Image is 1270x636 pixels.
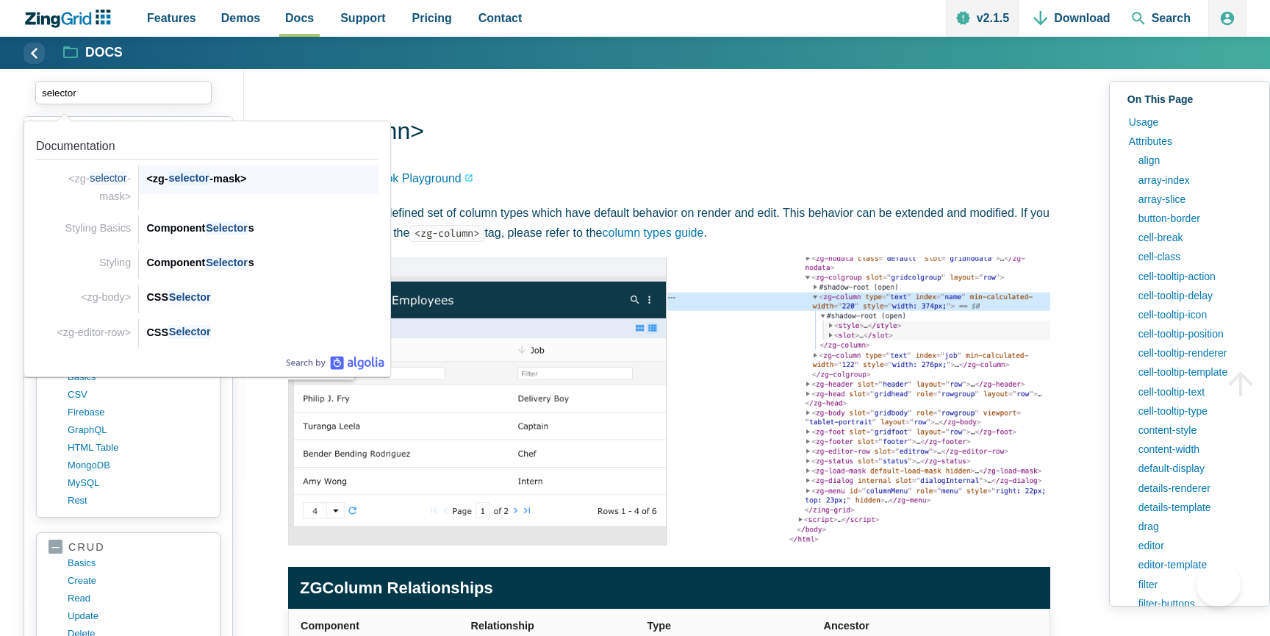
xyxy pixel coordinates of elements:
div: CSS [146,288,379,306]
caption: ZGColumn Relationships [288,567,1050,609]
a: cell-tooltip-position [1131,324,1258,343]
a: rest [68,492,208,510]
a: Docs [64,44,123,62]
span: Pricing [412,8,452,28]
a: details-renderer [1131,479,1258,498]
span: Features [147,8,196,28]
a: cell-tooltip-icon [1131,305,1258,324]
span: Styling Basics [65,222,132,234]
a: update [68,607,208,625]
span: Docs [285,8,314,28]
span: Selector [205,221,248,235]
a: cell-tooltip-template [1131,362,1258,382]
img: Image of the DOM relationship for the zg-column web component tag [288,257,1050,546]
span: <zg-body> [81,291,131,303]
a: Algolia [286,356,384,371]
a: cell-tooltip-text [1131,382,1258,401]
span: Contact [478,8,523,28]
a: Link to the result [30,244,384,279]
a: Attributes [1122,132,1258,151]
a: cell-tooltip-renderer [1131,343,1258,362]
a: cell-class [1131,247,1258,266]
div: Component s [146,219,379,237]
a: column types guide [603,226,704,239]
a: Link to the result [30,313,384,348]
a: firebase [68,404,208,421]
a: cell-break [1131,228,1258,247]
a: basics [68,554,208,572]
a: align [1131,151,1258,170]
a: filter [1131,575,1258,594]
div: <zg- -mask> [146,170,379,187]
a: create [68,572,208,590]
span: Selector [168,290,211,304]
span: Selector [205,256,248,270]
span: selector [90,171,128,185]
a: editor-template [1131,555,1258,574]
a: basics [68,368,208,386]
a: drag [1131,517,1258,536]
a: cell-tooltip-type [1131,401,1258,421]
span: Support [340,8,385,28]
a: cell-tooltip-action [1131,267,1258,286]
iframe: Toggle Customer Support [1197,562,1241,607]
a: CSV [68,386,208,404]
a: ZingChart Logo. Click to return to the homepage [24,10,118,28]
a: content-style [1131,421,1258,440]
code: <zg-column> [409,225,484,242]
span: Documentation [36,140,115,152]
div: Search by [286,356,384,371]
div: CSS [146,324,379,341]
a: Link to the result [30,127,384,210]
a: array-slice [1131,190,1258,209]
a: content-width [1131,440,1258,459]
a: button-border [1131,209,1258,228]
input: search input [35,81,212,104]
h1: <zg-column> [288,116,1050,149]
a: MySQL [68,474,208,492]
a: Link to the result [30,279,384,313]
span: Selector [168,325,211,339]
a: details-template [1131,498,1258,517]
span: Demos [221,8,260,28]
a: filter-buttons [1131,594,1258,613]
p: ZingGrid has a predefined set of column types which have default behavior on render and edit. Thi... [288,203,1050,243]
a: array-index [1131,171,1258,190]
span: Styling [99,257,131,268]
strong: Docs [85,46,123,60]
a: MongoDB [68,457,208,474]
a: cell-tooltip-delay [1131,286,1258,305]
a: HTML table [68,439,208,457]
a: read [68,590,208,607]
div: Component s [146,254,379,271]
a: editor [1131,536,1258,555]
a: Usage [1122,112,1258,132]
span: <zg-editor-row> [57,326,131,338]
a: default-display [1131,459,1258,478]
span: selector [168,171,210,185]
a: GraphQL [68,421,208,439]
a: Link to the result [30,210,384,244]
span: <zg- -mask> [68,171,131,202]
a: crud [49,540,208,554]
